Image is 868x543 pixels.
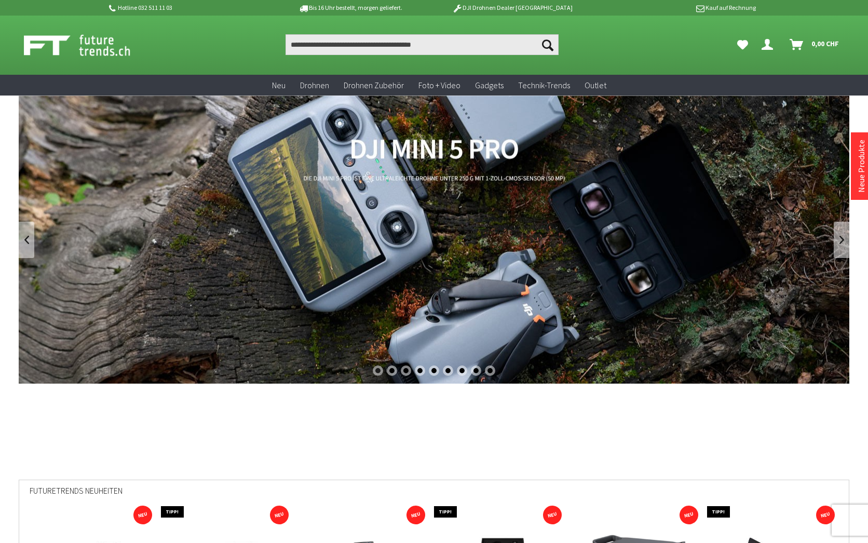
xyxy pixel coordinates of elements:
span: Foto + Video [418,80,460,90]
div: 9 [485,365,495,376]
span: Neu [272,80,286,90]
div: 6 [443,365,453,376]
p: Bis 16 Uhr bestellt, morgen geliefert. [269,2,431,14]
div: 7 [457,365,467,376]
a: Drohnen Zubehör [336,75,411,96]
div: 8 [471,365,481,376]
a: Meine Favoriten [732,34,753,55]
div: 2 [387,365,397,376]
div: 4 [415,365,425,376]
span: Drohnen Zubehör [344,80,404,90]
a: Outlet [577,75,614,96]
span: Drohnen [300,80,329,90]
span: Gadgets [475,80,504,90]
p: Kauf auf Rechnung [593,2,755,14]
div: 1 [373,365,383,376]
div: 5 [429,365,439,376]
a: Foto + Video [411,75,468,96]
div: 3 [401,365,411,376]
a: DJI Mini 5 Pro [19,96,849,384]
span: Technik-Trends [518,80,570,90]
img: Shop Futuretrends - zur Startseite wechseln [24,32,153,58]
a: Neue Produkte [856,140,866,193]
a: Dein Konto [757,34,781,55]
a: Drohnen [293,75,336,96]
a: Gadgets [468,75,511,96]
div: Futuretrends Neuheiten [30,480,838,509]
a: Warenkorb [785,34,844,55]
input: Produkt, Marke, Kategorie, EAN, Artikelnummer… [286,34,559,55]
span: 0,00 CHF [811,35,839,52]
span: Outlet [585,80,606,90]
p: DJI Drohnen Dealer [GEOGRAPHIC_DATA] [431,2,593,14]
a: Technik-Trends [511,75,577,96]
a: Neu [265,75,293,96]
button: Suchen [537,34,559,55]
p: Hotline 032 511 11 03 [107,2,269,14]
